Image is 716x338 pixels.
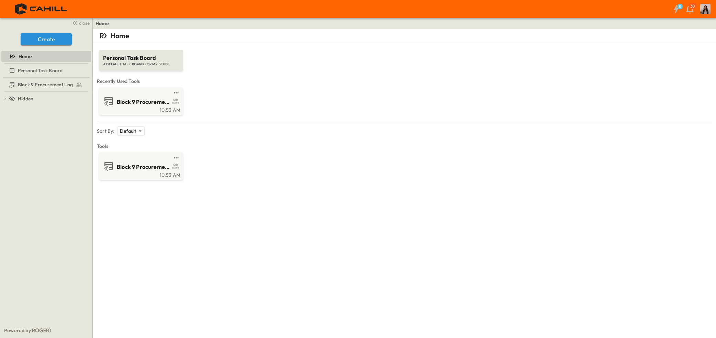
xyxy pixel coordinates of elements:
a: Block 9 Procurement Log [100,161,180,172]
a: Home [1,52,90,61]
button: Create [21,33,72,45]
div: Default [117,126,144,136]
img: Profile Picture [700,4,711,14]
span: Hidden [18,95,33,102]
img: 4f72bfc4efa7236828875bac24094a5ddb05241e32d018417354e964050affa1.png [8,2,75,16]
div: Personal Task Boardtest [1,65,91,76]
a: Personal Task BoardA DEFAULT TASK BOARD FOR MY STUFF [98,43,184,71]
h6: 8 [679,4,681,9]
span: Personal Task Board [18,67,63,74]
p: 30 [690,3,695,9]
button: test [172,89,180,97]
a: 10:53 AM [100,172,180,177]
p: Sort By: [97,128,114,134]
nav: breadcrumbs [96,20,113,27]
button: test [172,154,180,162]
span: Block 9 Procurement Log [117,98,170,106]
span: Personal Task Board [103,54,179,62]
span: A DEFAULT TASK BOARD FOR MY STUFF [103,62,179,67]
a: Personal Task Board [1,66,90,75]
a: Block 9 Procurement Log [100,96,180,107]
button: close [69,18,91,28]
a: 10:53 AM [100,107,180,112]
div: Block 9 Procurement Logtest [1,79,91,90]
a: Block 9 Procurement Log [1,80,90,89]
p: Home [111,31,129,41]
span: Tools [97,143,712,150]
a: Home [96,20,109,27]
p: Default [120,128,136,134]
span: close [79,20,90,26]
span: Home [19,53,32,60]
button: 8 [669,3,683,15]
span: Block 9 Procurement Log [117,163,170,171]
span: Recently Used Tools [97,78,712,85]
span: Block 9 Procurement Log [18,81,73,88]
